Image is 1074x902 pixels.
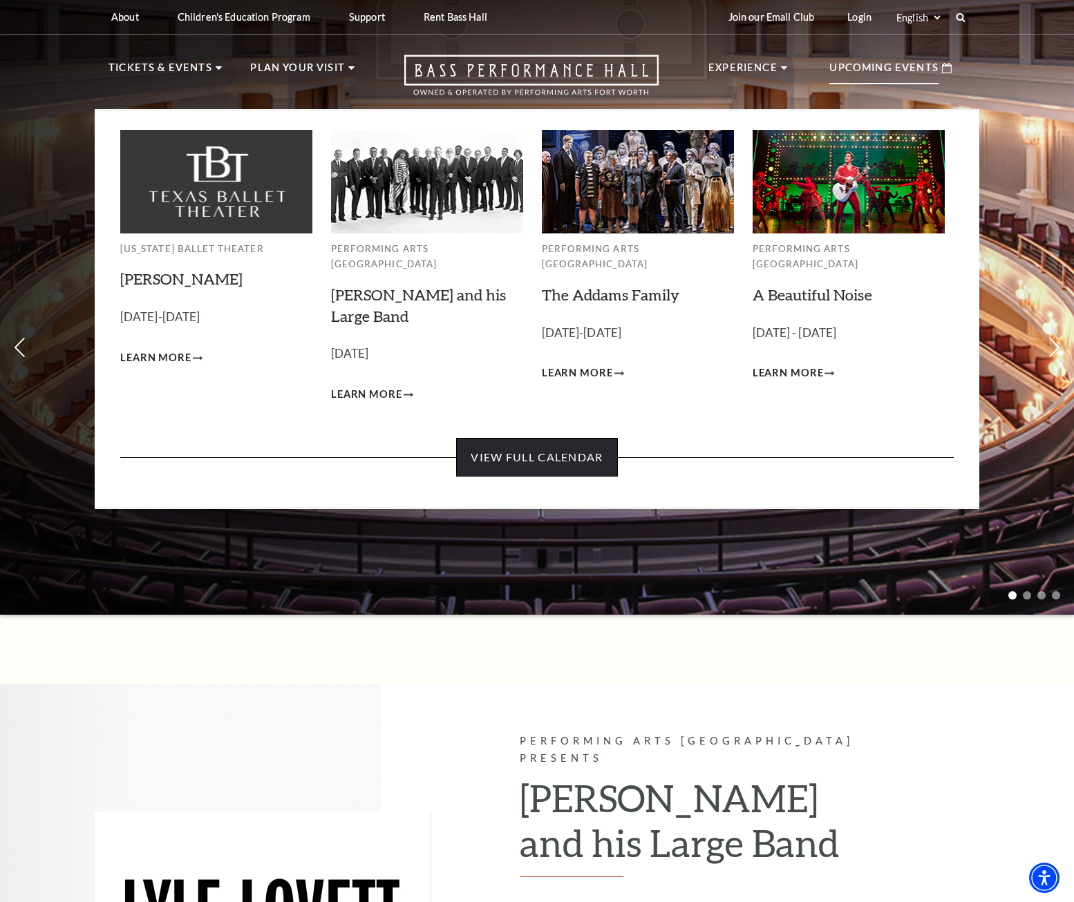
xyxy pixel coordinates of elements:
span: Learn More [331,386,402,403]
img: Performing Arts Fort Worth [542,130,734,233]
p: Performing Arts [GEOGRAPHIC_DATA] Presents [520,733,889,767]
a: Learn More Lyle Lovett and his Large Band [331,386,413,403]
p: Support [349,11,385,23]
span: Learn More [542,365,613,382]
p: [DATE]-[DATE] [542,323,734,343]
p: Performing Arts [GEOGRAPHIC_DATA] [542,241,734,272]
p: Performing Arts [GEOGRAPHIC_DATA] [753,241,945,272]
img: Performing Arts Fort Worth [753,130,945,233]
a: Learn More The Addams Family [542,365,624,382]
select: Select: [894,11,943,24]
p: Upcoming Events [829,59,939,84]
p: Children's Education Program [178,11,310,23]
a: Learn More Peter Pan [120,349,202,367]
p: [DATE] - [DATE] [753,323,945,343]
h2: [PERSON_NAME] and his Large Band [520,776,889,877]
a: The Addams Family [542,285,679,304]
p: Experience [708,59,778,84]
a: A Beautiful Noise [753,285,872,304]
p: [US_STATE] Ballet Theater [120,241,312,257]
a: Learn More A Beautiful Noise [753,365,835,382]
span: Learn More [753,365,824,382]
div: Accessibility Menu [1029,863,1059,893]
p: [DATE]-[DATE] [120,307,312,327]
img: Texas Ballet Theater [120,130,312,233]
img: Performing Arts Fort Worth [331,130,523,233]
p: Plan Your Visit [250,59,345,84]
a: [PERSON_NAME] [120,269,243,288]
p: [DATE] [331,344,523,364]
p: Performing Arts [GEOGRAPHIC_DATA] [331,241,523,272]
p: Tickets & Events [109,59,212,84]
p: About [111,11,139,23]
span: Learn More [120,349,191,367]
a: View Full Calendar [456,438,617,477]
a: [PERSON_NAME] and his Large Band [331,285,506,325]
p: Rent Bass Hall [424,11,487,23]
a: Open this option [355,55,708,109]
